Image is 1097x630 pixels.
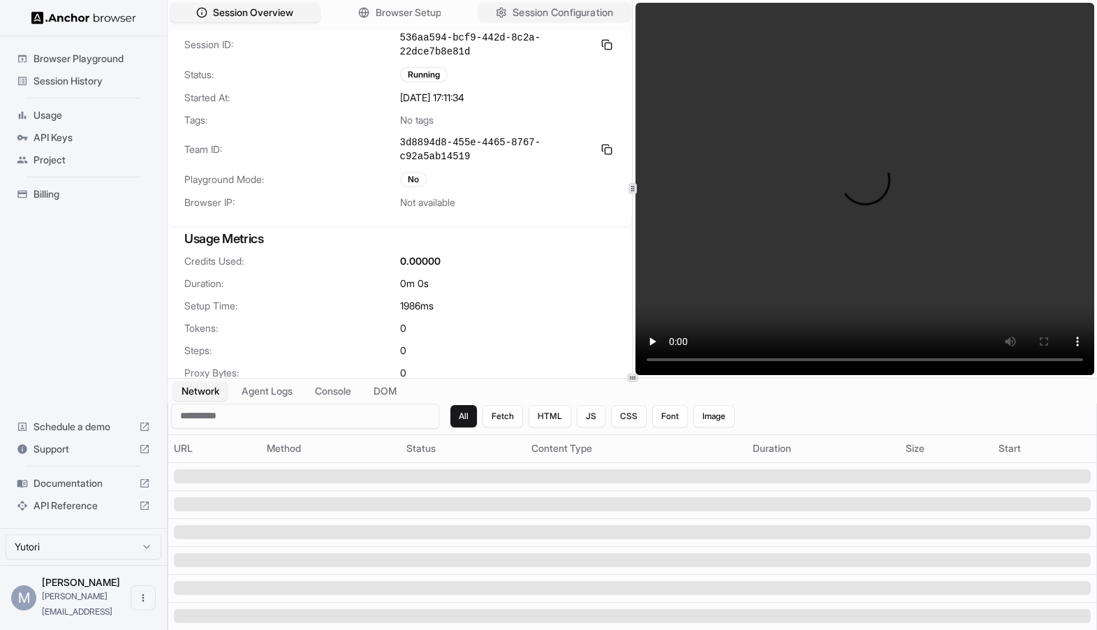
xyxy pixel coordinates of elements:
div: M [11,585,36,610]
button: JS [577,405,605,427]
div: Schedule a demo [11,416,156,438]
span: API Keys [34,131,150,145]
div: Start [999,441,1091,455]
div: API Reference [11,495,156,517]
span: API Reference [34,499,133,513]
div: Project [11,149,156,171]
span: Support [34,442,133,456]
div: API Keys [11,126,156,149]
div: Content Type [531,441,742,455]
img: Anchor Logo [31,11,136,24]
div: Running [400,67,448,82]
div: Duration [753,441,894,455]
span: Session History [34,74,150,88]
span: [DATE] 17:11:34 [400,91,464,105]
span: Credits Used: [184,254,400,268]
span: Browser IP: [184,196,400,210]
span: 3d8894d8-455e-4465-8767-c92a5ab14519 [400,135,594,163]
span: 0 [400,321,406,335]
span: Team ID: [184,142,400,156]
span: 1986 ms [400,299,434,313]
span: Session Configuration [513,6,613,20]
span: 0 [400,344,406,358]
button: DOM [365,381,405,401]
span: 0m 0s [400,277,429,291]
span: Tags: [184,113,400,127]
div: Billing [11,183,156,205]
span: Session Overview [213,6,293,20]
span: miki@yutori.ai [42,591,112,617]
div: Status [406,441,520,455]
button: Fetch [483,405,523,427]
span: Setup Time: [184,299,400,313]
span: Proxy Bytes: [184,366,400,380]
h3: Usage Metrics [184,229,615,249]
span: Project [34,153,150,167]
div: Size [906,441,987,455]
button: Font [652,405,688,427]
button: HTML [529,405,571,427]
button: Agent Logs [233,381,301,401]
button: Network [173,381,228,401]
span: 536aa594-bcf9-442d-8c2a-22dce7b8e81d [400,31,594,59]
span: Status: [184,68,400,82]
span: Usage [34,108,150,122]
button: Image [693,405,735,427]
span: Miki Pokryvailo [42,576,120,588]
span: Browser Playground [34,52,150,66]
span: Duration: [184,277,400,291]
span: Billing [34,187,150,201]
div: No [400,172,427,187]
span: Session ID: [184,38,400,52]
span: 0.00000 [400,254,441,268]
span: Documentation [34,476,133,490]
span: Steps: [184,344,400,358]
span: Started At: [184,91,400,105]
span: Browser Setup [375,6,441,20]
span: Playground Mode: [184,173,400,186]
button: Console [307,381,360,401]
span: Schedule a demo [34,420,133,434]
span: Not available [400,196,455,210]
span: 0 [400,366,406,380]
div: URL [174,441,256,455]
button: Open menu [131,585,156,610]
div: Support [11,438,156,460]
div: Session History [11,70,156,92]
div: Method [267,441,395,455]
div: Usage [11,104,156,126]
button: CSS [611,405,647,427]
span: No tags [400,113,434,127]
div: Documentation [11,472,156,495]
div: Browser Playground [11,47,156,70]
span: Tokens: [184,321,400,335]
button: All [450,405,477,427]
